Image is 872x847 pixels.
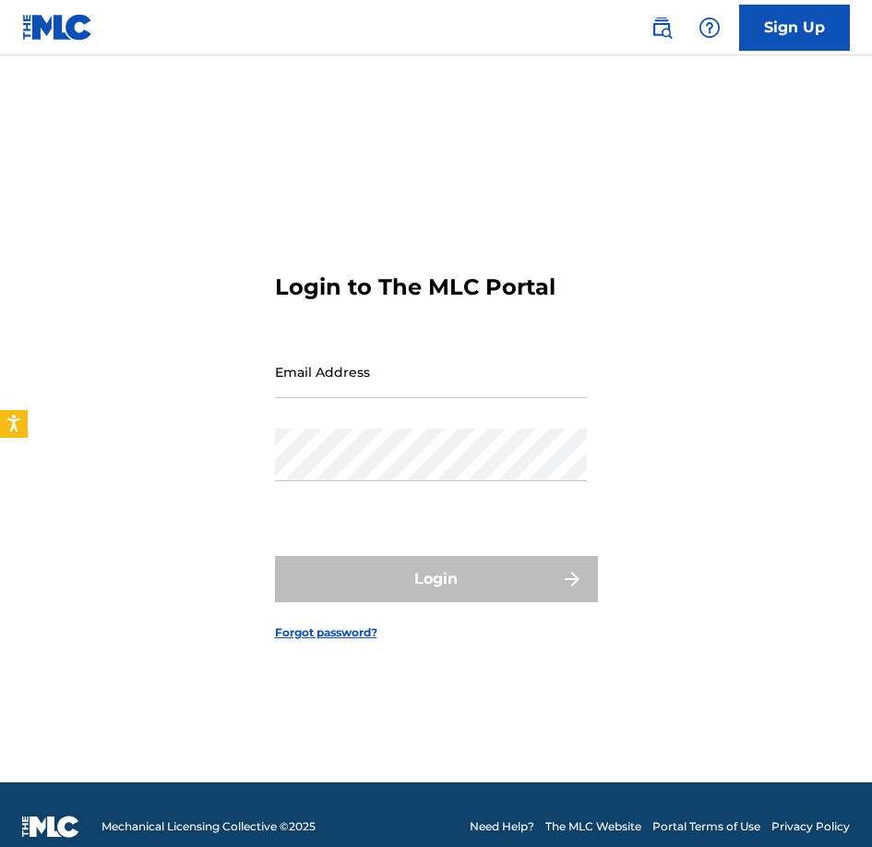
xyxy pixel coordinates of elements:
[275,273,555,301] h3: Login to The MLC Portal
[22,816,79,838] img: logo
[739,5,850,51] a: Sign Up
[699,17,721,39] img: help
[22,14,93,41] img: MLC Logo
[275,624,377,641] a: Forgot password?
[651,17,673,39] img: search
[102,818,316,835] span: Mechanical Licensing Collective © 2025
[643,9,680,46] a: Public Search
[545,818,641,835] a: The MLC Website
[691,9,728,46] div: Help
[470,818,534,835] a: Need Help?
[652,818,760,835] a: Portal Terms of Use
[771,818,850,835] a: Privacy Policy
